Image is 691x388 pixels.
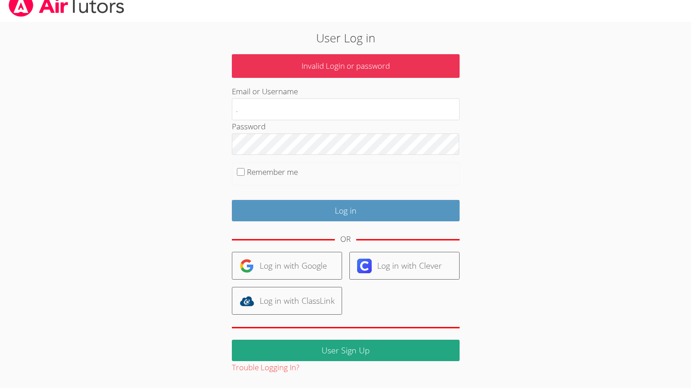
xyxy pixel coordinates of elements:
[232,86,298,97] label: Email or Username
[232,200,460,221] input: Log in
[159,29,532,46] h2: User Log in
[240,294,254,308] img: classlink-logo-d6bb404cc1216ec64c9a2012d9dc4662098be43eaf13dc465df04b49fa7ab582.svg
[340,233,351,246] div: OR
[232,54,460,78] p: Invalid Login or password
[247,167,298,177] label: Remember me
[357,259,372,273] img: clever-logo-6eab21bc6e7a338710f1a6ff85c0baf02591cd810cc4098c63d3a4b26e2feb20.svg
[232,340,460,361] a: User Sign Up
[349,252,460,280] a: Log in with Clever
[240,259,254,273] img: google-logo-50288ca7cdecda66e5e0955fdab243c47b7ad437acaf1139b6f446037453330a.svg
[232,361,299,374] button: Trouble Logging In?
[232,252,342,280] a: Log in with Google
[232,121,266,132] label: Password
[232,287,342,315] a: Log in with ClassLink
